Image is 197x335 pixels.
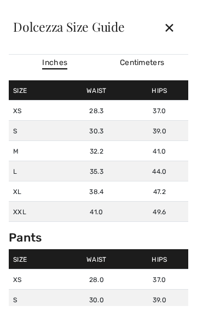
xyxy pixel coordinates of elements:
[62,101,131,121] td: 28.3
[62,249,131,269] td: Waist
[62,161,131,181] td: 35.3
[131,289,188,309] td: 39.0
[120,58,164,67] span: Centimeters
[131,249,188,269] td: Hips
[26,8,48,17] span: Chat
[9,161,62,181] td: L
[131,161,188,181] td: 44.0
[62,202,131,222] td: 41.0
[131,141,188,161] td: 41.0
[131,80,188,101] td: Hips
[62,181,131,202] td: 38.4
[9,80,62,101] td: Size
[131,269,188,289] td: 37.0
[62,80,131,101] td: Waist
[9,141,62,161] td: M
[13,21,155,33] div: Dolcezza Size Guide
[131,121,188,141] td: 39.0
[131,202,188,222] td: 49.6
[9,101,62,121] td: XS
[9,181,62,202] td: XL
[9,249,62,269] td: Size
[62,141,131,161] td: 32.2
[155,16,184,39] div: ✕
[9,269,62,289] td: XS
[9,289,62,309] td: S
[62,289,131,309] td: 30.0
[131,181,188,202] td: 47.2
[9,231,188,245] div: Pants
[9,202,62,222] td: XXL
[42,57,67,69] span: Inches
[131,101,188,121] td: 37.0
[62,121,131,141] td: 30.3
[62,269,131,289] td: 28.0
[9,121,62,141] td: S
